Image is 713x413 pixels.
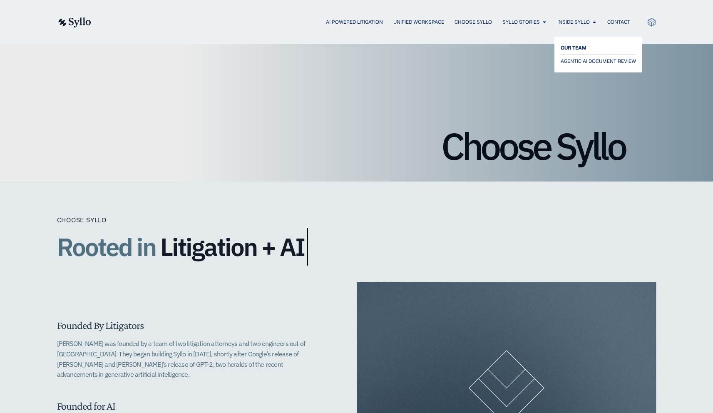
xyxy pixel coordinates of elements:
a: Inside Syllo [557,18,590,26]
a: Unified Workspace [393,18,444,26]
a: Choose Syllo [455,18,492,26]
div: Menu Toggle [108,18,630,26]
a: AGENTIC AI DOCUMENT REVIEW [561,56,636,66]
p: [PERSON_NAME] was founded by a team of two litigation attorneys and two engineers out of [GEOGRAP... [57,338,323,380]
img: syllo [57,17,91,27]
h1: Choose Syllo [88,127,625,165]
span: Founded By Litigators [57,319,144,331]
span: OUR TEAM [561,43,586,53]
span: Rooted in [57,228,156,266]
nav: Menu [108,18,630,26]
span: Litigation + AI [160,233,304,261]
a: AI Powered Litigation [326,18,383,26]
a: Contact [607,18,630,26]
a: OUR TEAM [561,43,636,53]
div: Choose Syllo [57,215,390,225]
span: Founded for AI [57,400,115,412]
a: Syllo Stories [502,18,540,26]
